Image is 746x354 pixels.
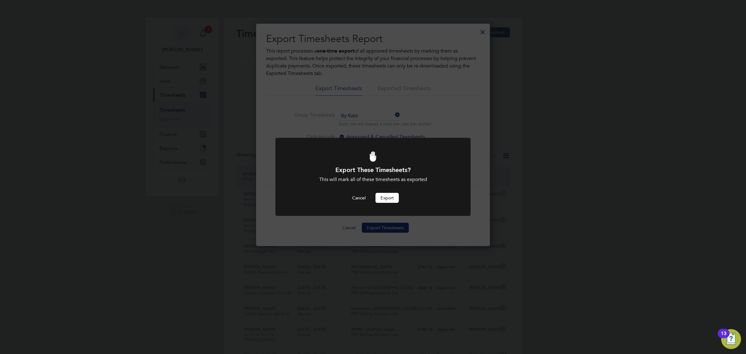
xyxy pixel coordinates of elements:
[721,329,741,349] button: Open Resource Center, 13 new notifications
[375,193,399,203] button: Export
[292,176,454,183] div: This will mark all of these timesheets as exported
[292,166,454,174] h1: Export These Timesheets?
[721,333,726,342] div: 13
[347,193,371,203] button: Cancel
